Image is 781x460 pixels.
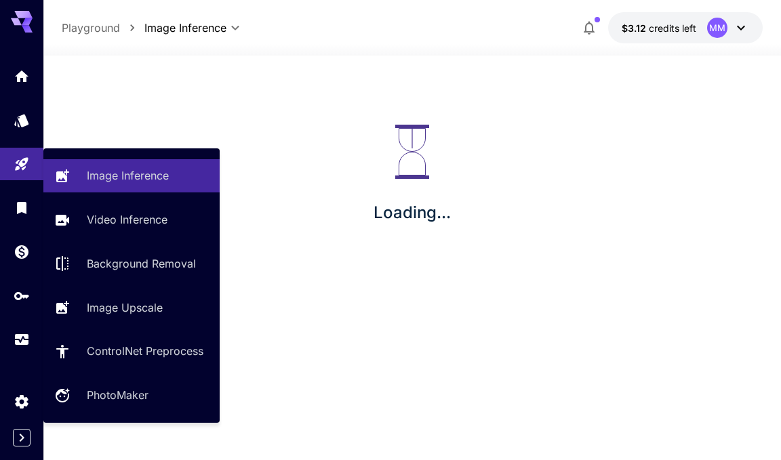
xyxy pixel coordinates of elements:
button: $3.12366 [608,12,763,43]
div: MM [707,18,727,38]
div: Home [14,68,30,85]
div: Playground [14,156,30,173]
a: Video Inference [43,203,220,236]
p: Image Inference [87,167,169,184]
div: Library [14,199,30,216]
span: $3.12 [622,22,649,34]
a: Image Inference [43,159,220,192]
span: credits left [649,22,696,34]
p: Playground [62,20,120,36]
p: Video Inference [87,211,167,228]
div: $3.12366 [622,21,696,35]
a: ControlNet Preprocess [43,335,220,368]
div: Wallet [14,243,30,260]
p: PhotoMaker [87,387,148,403]
div: API Keys [14,287,30,304]
p: Background Removal [87,255,196,272]
a: PhotoMaker [43,379,220,412]
a: Background Removal [43,247,220,280]
p: ControlNet Preprocess [87,343,203,359]
nav: breadcrumb [62,20,144,36]
button: Expand sidebar [13,429,31,446]
div: Models [14,112,30,129]
div: Settings [14,393,30,410]
a: Image Upscale [43,291,220,324]
p: Loading... [374,201,451,225]
p: Image Upscale [87,299,163,316]
span: Image Inference [144,20,226,36]
div: Usage [14,331,30,348]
